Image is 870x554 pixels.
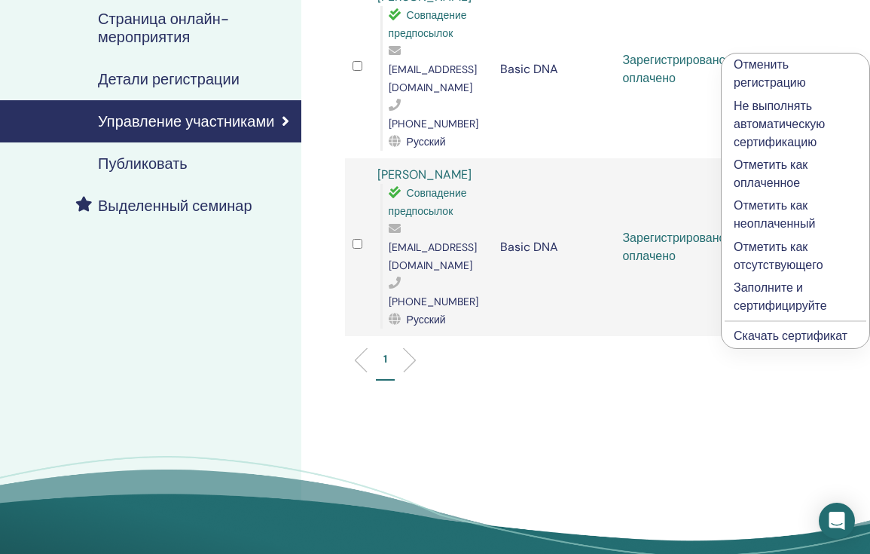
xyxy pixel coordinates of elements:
[389,8,467,40] span: Совпадение предпосылок
[493,158,615,336] td: Basic DNA
[734,238,857,274] p: Отметить как отсутствующего
[389,295,478,308] span: [PHONE_NUMBER]
[389,240,477,272] span: [EMAIL_ADDRESS][DOMAIN_NAME]
[377,167,472,182] a: [PERSON_NAME]
[98,197,252,215] h4: Выделенный семинар
[734,197,857,233] p: Отметить как неоплаченный
[389,63,477,94] span: [EMAIL_ADDRESS][DOMAIN_NAME]
[734,156,857,192] p: Отметить как оплаченное
[734,279,857,315] p: Заполните и сертифицируйте
[407,313,446,326] span: Русский
[389,186,467,218] span: Совпадение предпосылок
[407,135,446,148] span: Русский
[98,112,274,130] h4: Управление участниками
[734,56,857,92] p: Отменить регистрацию
[98,70,240,88] h4: Детали регистрации
[734,328,847,344] a: Скачать сертификат
[389,117,478,130] span: [PHONE_NUMBER]
[734,97,857,152] p: Не выполнять автоматическую сертификацию
[98,155,188,173] h4: Публиковать
[819,503,855,539] div: Open Intercom Messenger
[98,10,289,46] h4: Страница онлайн-мероприятия
[383,351,387,367] p: 1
